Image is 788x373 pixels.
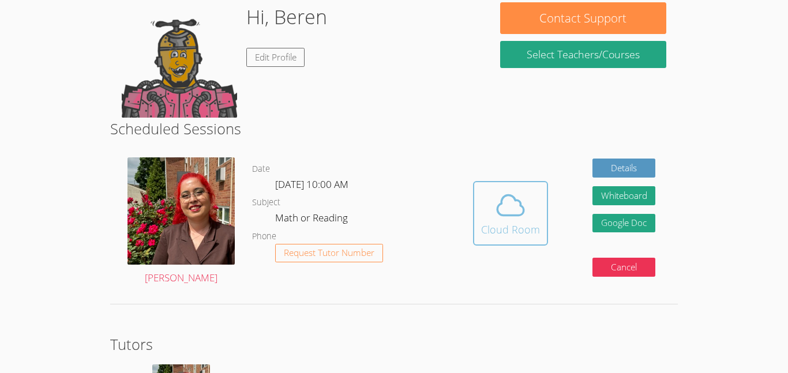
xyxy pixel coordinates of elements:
[592,159,656,178] a: Details
[500,41,666,68] a: Select Teachers/Courses
[275,244,383,263] button: Request Tutor Number
[110,118,678,140] h2: Scheduled Sessions
[252,195,280,210] dt: Subject
[500,2,666,34] button: Contact Support
[275,178,348,191] span: [DATE] 10:00 AM
[127,157,235,265] img: IMG_2886.jpg
[284,248,374,257] span: Request Tutor Number
[592,258,656,277] button: Cancel
[127,157,235,287] a: [PERSON_NAME]
[122,2,237,118] img: default.png
[473,181,548,246] button: Cloud Room
[246,48,305,67] a: Edit Profile
[481,221,540,238] div: Cloud Room
[592,214,656,233] a: Google Doc
[252,162,270,176] dt: Date
[275,210,350,229] dd: Math or Reading
[252,229,276,244] dt: Phone
[592,186,656,205] button: Whiteboard
[110,333,678,355] h2: Tutors
[246,2,327,32] h1: Hi, Beren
